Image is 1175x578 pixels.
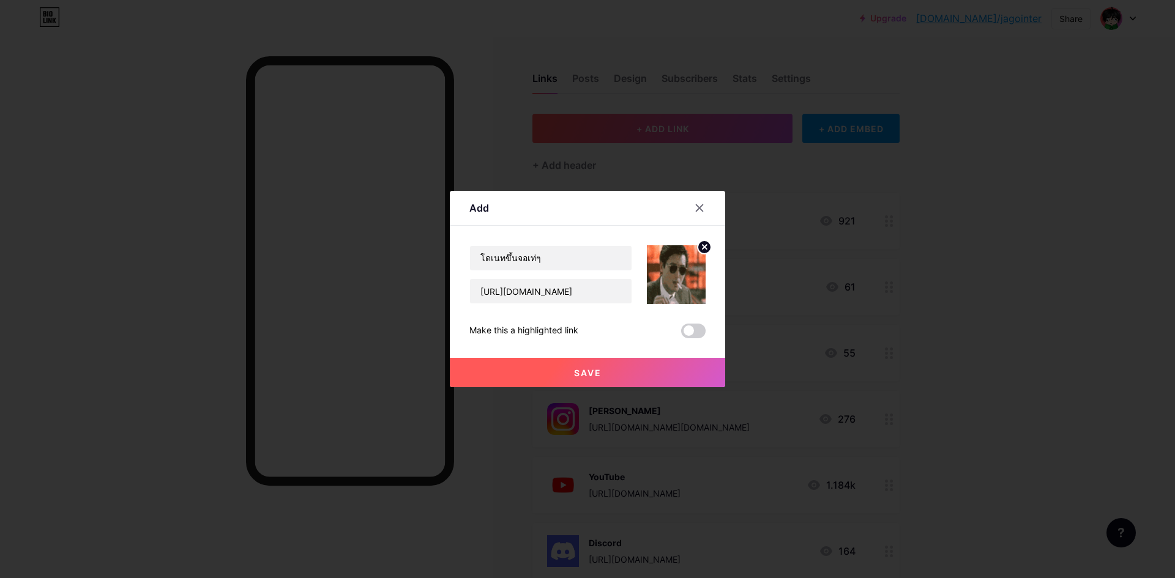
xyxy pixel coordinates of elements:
[647,245,706,304] img: link_thumbnail
[470,246,632,270] input: Title
[450,358,725,387] button: Save
[469,201,489,215] div: Add
[469,324,578,338] div: Make this a highlighted link
[470,279,632,303] input: URL
[574,368,602,378] span: Save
